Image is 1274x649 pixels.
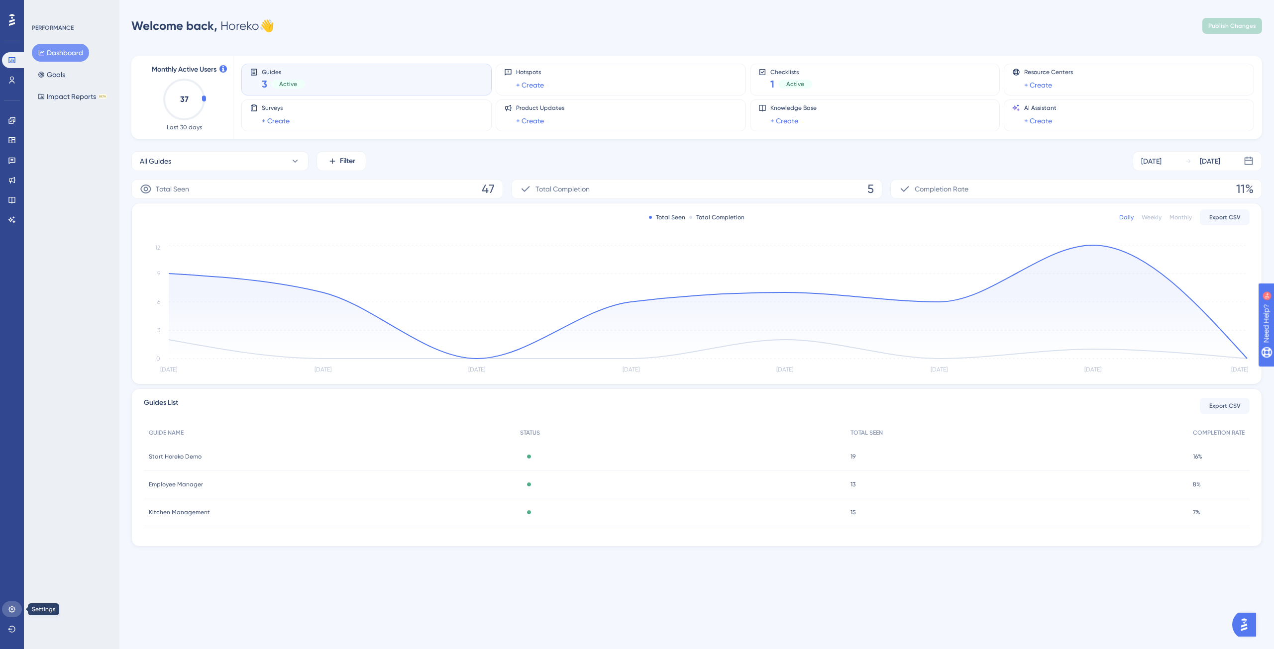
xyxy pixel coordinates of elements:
span: Active [786,80,804,88]
span: 11% [1236,181,1254,197]
tspan: [DATE] [468,366,485,373]
span: Surveys [262,104,290,112]
button: Publish Changes [1202,18,1262,34]
span: 15 [850,508,856,516]
div: [DATE] [1200,155,1220,167]
span: 16% [1193,453,1202,461]
span: Welcome back, [131,18,217,33]
tspan: [DATE] [1231,366,1248,373]
button: Goals [32,66,71,84]
tspan: 12 [155,244,160,251]
span: Employee Manager [149,480,203,488]
span: Active [279,80,297,88]
span: Filter [340,155,355,167]
span: Knowledge Base [770,104,817,112]
a: + Create [516,79,544,91]
button: Dashboard [32,44,89,62]
span: AI Assistant [1024,104,1057,112]
span: Monthly Active Users [152,64,216,76]
span: 19 [850,453,855,461]
span: 3 [262,77,267,91]
span: Total Seen [156,183,189,195]
span: 8% [1193,480,1201,488]
span: Need Help? [23,2,62,14]
div: BETA [98,94,107,99]
span: GUIDE NAME [149,429,184,437]
span: Product Updates [516,104,564,112]
span: Guides List [144,397,178,415]
span: Guides [262,68,305,75]
tspan: [DATE] [931,366,948,373]
tspan: [DATE] [160,366,177,373]
div: Total Completion [689,213,744,221]
div: Horeko 👋 [131,18,274,34]
span: Export CSV [1209,213,1241,221]
tspan: [DATE] [776,366,793,373]
tspan: 6 [157,298,160,305]
span: Total Completion [535,183,590,195]
a: + Create [516,115,544,127]
span: Publish Changes [1208,22,1256,30]
span: COMPLETION RATE [1193,429,1245,437]
a: + Create [770,115,798,127]
button: Filter [317,151,366,171]
span: 13 [850,480,855,488]
a: + Create [1024,79,1052,91]
span: Checklists [770,68,812,75]
button: Export CSV [1200,398,1250,414]
div: Monthly [1169,213,1192,221]
a: + Create [262,115,290,127]
tspan: [DATE] [315,366,331,373]
a: + Create [1024,115,1052,127]
button: Export CSV [1200,209,1250,225]
tspan: 3 [157,327,160,334]
button: All Guides [131,151,309,171]
span: Resource Centers [1024,68,1073,76]
span: STATUS [520,429,540,437]
div: 9+ [68,5,74,13]
span: 5 [867,181,874,197]
span: TOTAL SEEN [850,429,883,437]
span: Kitchen Management [149,508,210,516]
span: 7% [1193,508,1200,516]
text: 37 [180,94,189,104]
tspan: 9 [157,270,160,277]
span: Hotspots [516,68,544,76]
span: Last 30 days [167,123,202,131]
div: Total Seen [649,213,685,221]
tspan: [DATE] [623,366,639,373]
span: 47 [482,181,495,197]
div: Daily [1119,213,1134,221]
span: Start Horeko Demo [149,453,202,461]
iframe: UserGuiding AI Assistant Launcher [1232,610,1262,640]
tspan: [DATE] [1084,366,1101,373]
span: All Guides [140,155,171,167]
span: Completion Rate [915,183,968,195]
div: PERFORMANCE [32,24,74,32]
div: [DATE] [1141,155,1162,167]
tspan: 0 [156,355,160,362]
span: 1 [770,77,774,91]
div: Weekly [1142,213,1162,221]
span: Export CSV [1209,402,1241,410]
button: Impact ReportsBETA [32,88,113,105]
